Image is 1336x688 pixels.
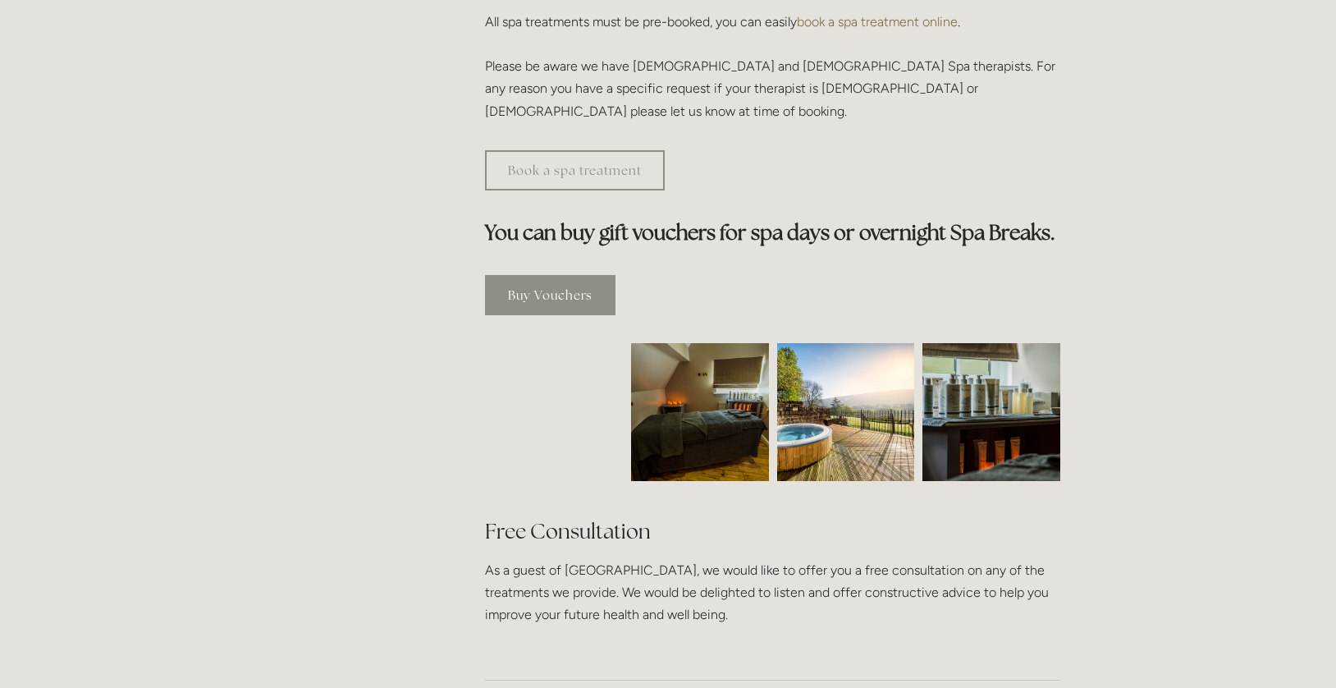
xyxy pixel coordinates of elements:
[485,11,1060,122] p: All spa treatments must be pre-booked, you can easily . Please be aware we have [DEMOGRAPHIC_DATA...
[485,150,665,190] a: Book a spa treatment
[597,343,803,481] img: Spa room, Losehill House Hotel and Spa
[777,343,915,481] img: Outdoor jacuzzi with a view of the Peak District, Losehill House Hotel and Spa
[485,559,1060,626] p: As a guest of [GEOGRAPHIC_DATA], we would like to offer you a free consultation on any of the tre...
[485,517,1060,546] h2: Free Consultation
[485,275,615,315] a: Buy Vouchers
[888,343,1095,481] img: Body creams in the spa room, Losehill House Hotel and Spa
[485,219,1055,245] strong: You can buy gift vouchers for spa days or overnight Spa Breaks.
[797,14,958,30] a: book a spa treatment online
